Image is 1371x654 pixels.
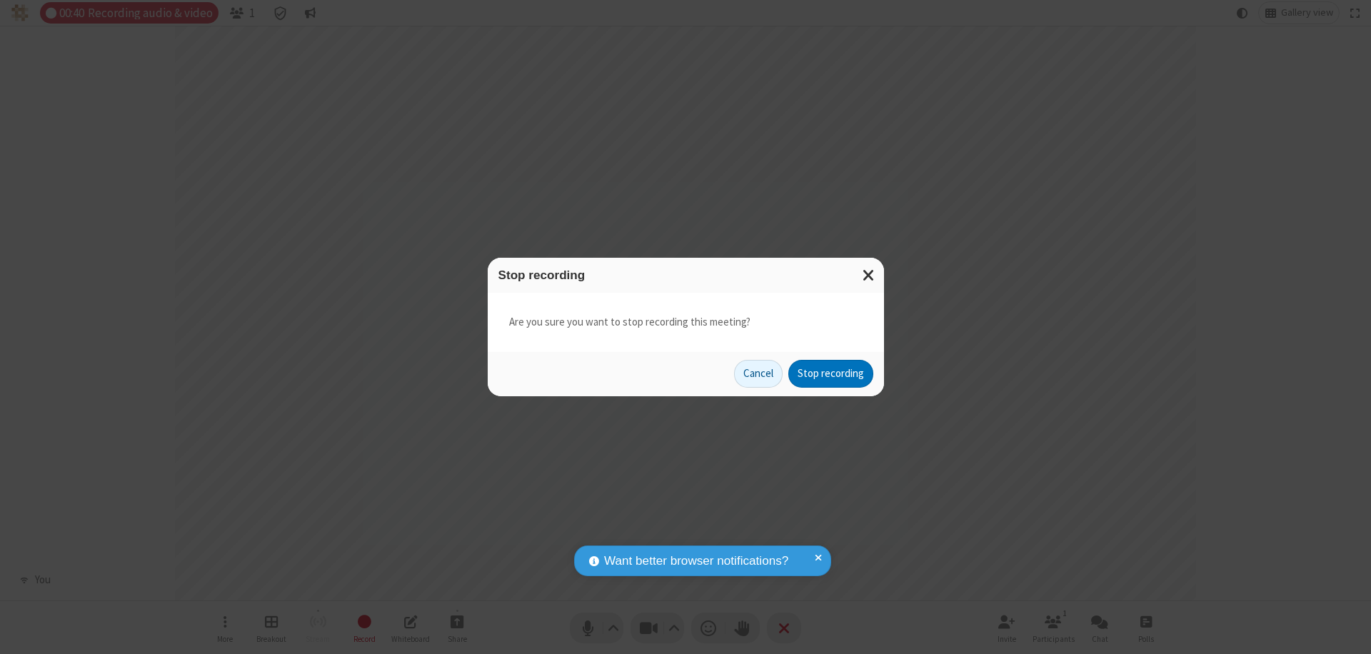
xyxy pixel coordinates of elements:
button: Close modal [854,258,884,293]
h3: Stop recording [498,268,873,282]
button: Cancel [734,360,783,388]
div: Are you sure you want to stop recording this meeting? [488,293,884,352]
button: Stop recording [788,360,873,388]
span: Want better browser notifications? [604,552,788,570]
